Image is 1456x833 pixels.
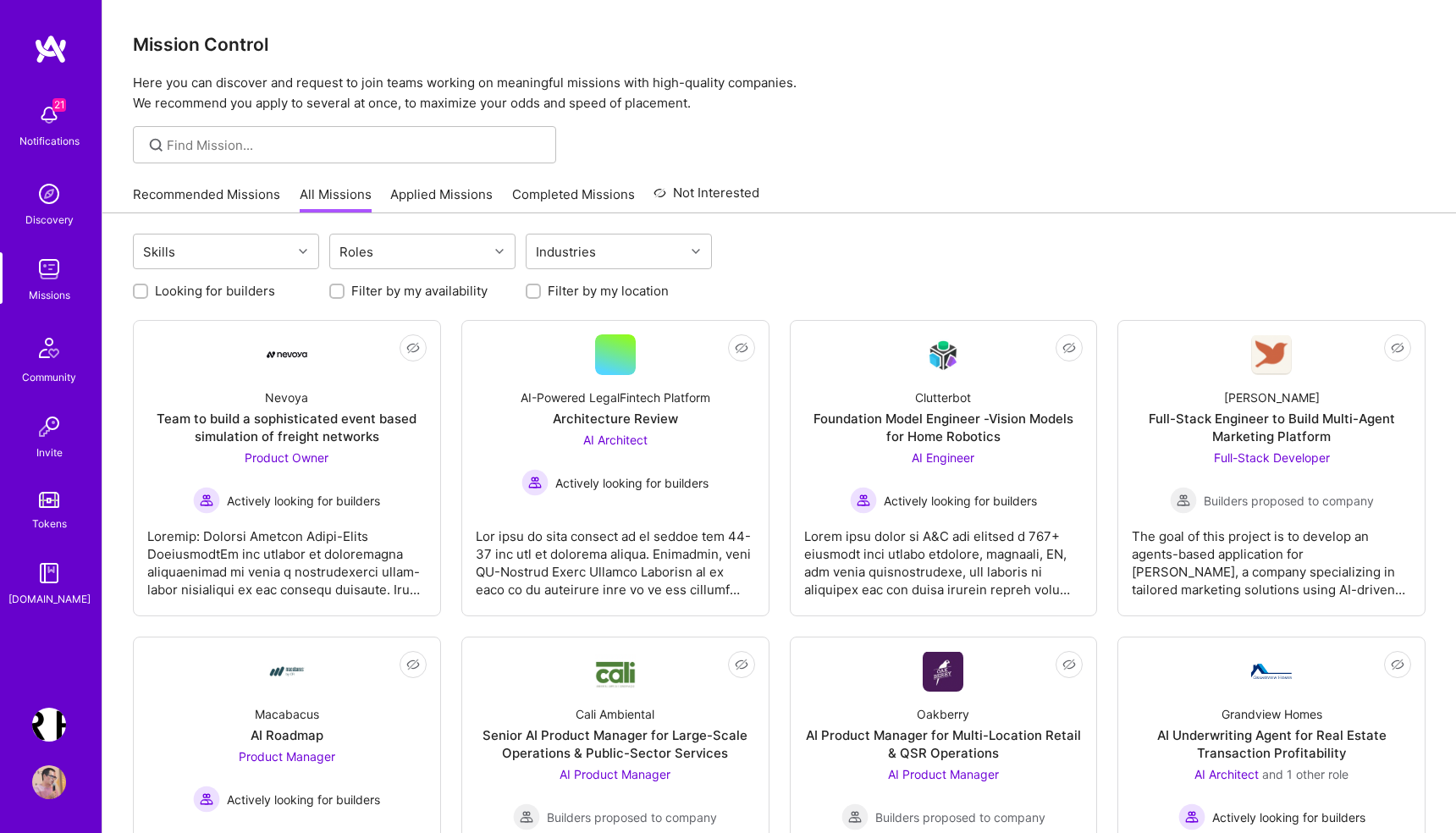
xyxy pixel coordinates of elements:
[583,433,648,447] span: AI Architect
[351,282,488,300] label: Filter by my availability
[335,240,378,264] div: Roles
[875,808,1045,826] span: Builders proposed to company
[133,73,1426,113] p: Here you can discover and request to join teams working on meaningful missions with high-quality ...
[841,803,869,830] img: Builders proposed to company
[1170,487,1197,514] img: Builders proposed to company
[265,389,308,406] div: Nevoya
[1178,803,1205,830] img: Actively looking for builders
[1391,341,1404,355] i: icon EyeClosed
[1224,389,1320,406] div: [PERSON_NAME]
[735,341,748,355] i: icon EyeClosed
[267,651,307,692] img: Company Logo
[521,389,710,406] div: AI-Powered LegalFintech Platform
[267,351,307,358] img: Company Logo
[495,247,504,256] i: icon Chevron
[39,492,59,508] img: tokens
[915,389,971,406] div: Clutterbot
[850,487,877,514] img: Actively looking for builders
[32,98,66,132] img: bell
[917,705,969,723] div: Oakberry
[147,514,427,599] div: Loremip: Dolorsi Ametcon Adipi-Elits DoeiusmodtEm inc utlabor et doloremagna aliquaenimad mi veni...
[1391,658,1404,671] i: icon EyeClosed
[548,282,669,300] label: Filter by my location
[255,705,319,723] div: Macabacus
[1222,705,1322,723] div: Grandview Homes
[547,808,717,826] span: Builders proposed to company
[553,410,678,428] div: Architecture Review
[1251,335,1292,375] img: Company Logo
[532,240,600,264] div: Industries
[1262,767,1348,781] span: and 1 other role
[28,708,70,742] a: Terr.ai: Building an Innovative Real Estate Platform
[390,185,493,213] a: Applied Missions
[22,368,76,386] div: Community
[251,726,323,744] div: AI Roadmap
[29,286,70,304] div: Missions
[245,450,328,465] span: Product Owner
[34,34,68,64] img: logo
[560,767,670,781] span: AI Product Manager
[146,135,166,155] i: icon SearchGrey
[155,282,275,300] label: Looking for builders
[884,492,1037,510] span: Actively looking for builders
[513,803,540,830] img: Builders proposed to company
[32,177,66,211] img: discovery
[1194,767,1259,781] span: AI Architect
[804,514,1084,599] div: Lorem ipsu dolor si A&C adi elitsed d 767+ eiusmodt inci utlabo etdolore, magnaali, EN, adm venia...
[1204,492,1374,510] span: Builders proposed to company
[227,492,380,510] span: Actively looking for builders
[1212,808,1365,826] span: Actively looking for builders
[804,410,1084,445] div: Foundation Model Engineer -Vision Models for Home Robotics
[29,328,69,368] img: Community
[227,791,380,808] span: Actively looking for builders
[147,334,427,602] a: Company LogoNevoyaTeam to build a sophisticated event based simulation of freight networksProduct...
[193,487,220,514] img: Actively looking for builders
[28,765,70,799] a: User Avatar
[32,252,66,286] img: teamwork
[476,726,755,762] div: Senior AI Product Manager for Large-Scale Operations & Public-Sector Services
[923,335,963,375] img: Company Logo
[406,658,420,671] i: icon EyeClosed
[923,652,963,692] img: Company Logo
[804,726,1084,762] div: AI Product Manager for Multi-Location Retail & QSR Operations
[555,474,709,492] span: Actively looking for builders
[804,334,1084,602] a: Company LogoClutterbotFoundation Model Engineer -Vision Models for Home RoboticsAI Engineer Activ...
[476,334,755,602] a: AI-Powered LegalFintech PlatformArchitecture ReviewAI Architect Actively looking for buildersActi...
[1062,341,1076,355] i: icon EyeClosed
[25,211,74,229] div: Discovery
[133,34,1426,55] h3: Mission Control
[32,708,66,742] img: Terr.ai: Building an Innovative Real Estate Platform
[1062,658,1076,671] i: icon EyeClosed
[521,469,549,496] img: Actively looking for builders
[1132,334,1411,602] a: Company Logo[PERSON_NAME]Full-Stack Engineer to Build Multi-Agent Marketing PlatformFull-Stack De...
[576,705,654,723] div: Cali Ambiental
[1214,450,1330,465] span: Full-Stack Developer
[888,767,999,781] span: AI Product Manager
[1132,514,1411,599] div: The goal of this project is to develop an agents-based application for [PERSON_NAME], a company s...
[139,240,179,264] div: Skills
[300,185,372,213] a: All Missions
[595,654,636,689] img: Company Logo
[1132,726,1411,762] div: AI Underwriting Agent for Real Estate Transaction Profitability
[32,515,67,532] div: Tokens
[512,185,635,213] a: Completed Missions
[239,749,335,764] span: Product Manager
[32,556,66,590] img: guide book
[912,450,974,465] span: AI Engineer
[299,247,307,256] i: icon Chevron
[32,410,66,444] img: Invite
[406,341,420,355] i: icon EyeClosed
[52,98,66,112] span: 21
[8,590,91,608] div: [DOMAIN_NAME]
[147,410,427,445] div: Team to build a sophisticated event based simulation of freight networks
[1132,410,1411,445] div: Full-Stack Engineer to Build Multi-Agent Marketing Platform
[692,247,700,256] i: icon Chevron
[654,183,759,213] a: Not Interested
[193,786,220,813] img: Actively looking for builders
[32,765,66,799] img: User Avatar
[167,136,543,154] input: Find Mission...
[36,444,63,461] div: Invite
[19,132,80,150] div: Notifications
[133,185,280,213] a: Recommended Missions
[735,658,748,671] i: icon EyeClosed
